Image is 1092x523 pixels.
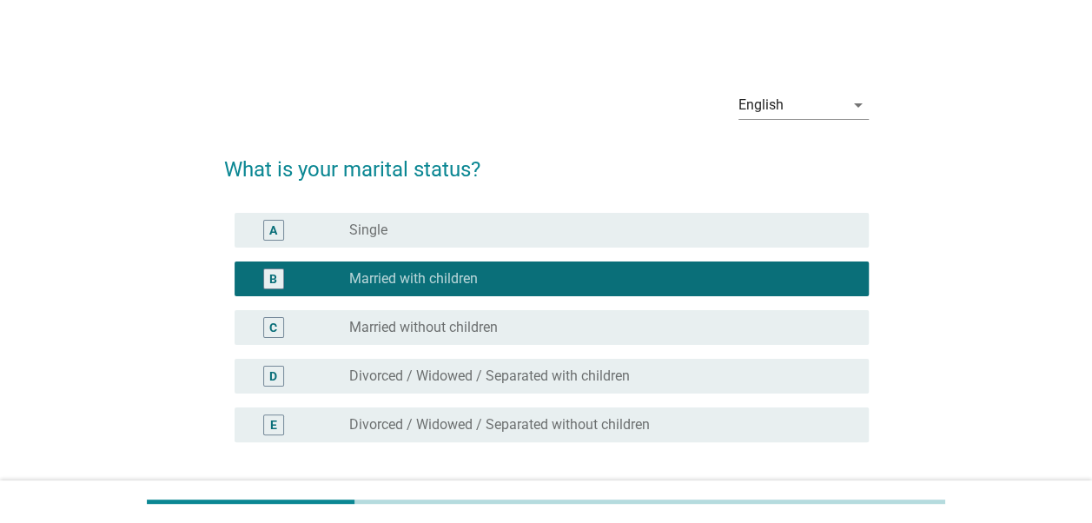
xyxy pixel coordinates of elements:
label: Married with children [349,270,478,288]
div: D [269,367,277,385]
div: English [738,97,784,113]
label: Divorced / Widowed / Separated without children [349,416,650,434]
div: B [269,269,277,288]
div: E [270,415,277,434]
label: Married without children [349,319,498,336]
i: arrow_drop_down [848,95,869,116]
label: Single [349,222,387,239]
div: A [269,221,277,239]
label: Divorced / Widowed / Separated with children [349,367,630,385]
h2: What is your marital status? [224,136,869,185]
div: C [269,318,277,336]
